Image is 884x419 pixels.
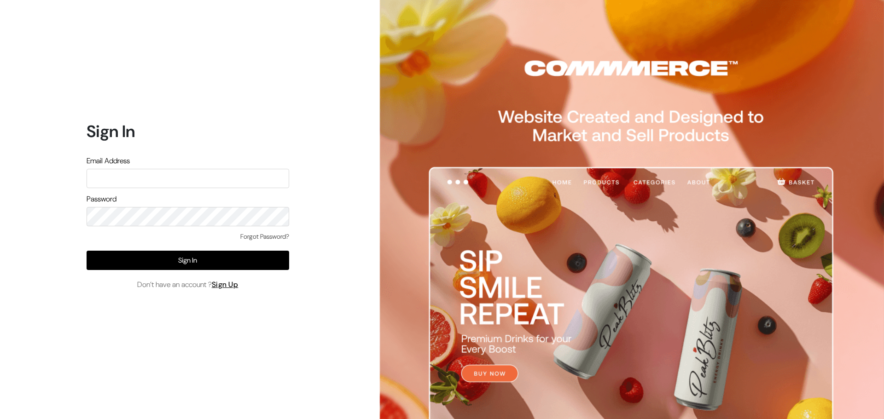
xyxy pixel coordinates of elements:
[240,232,289,241] a: Forgot Password?
[87,251,289,270] button: Sign In
[87,121,289,141] h1: Sign In
[87,194,116,205] label: Password
[212,280,238,289] a: Sign Up
[137,279,238,290] span: Don’t have an account ?
[87,155,130,166] label: Email Address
